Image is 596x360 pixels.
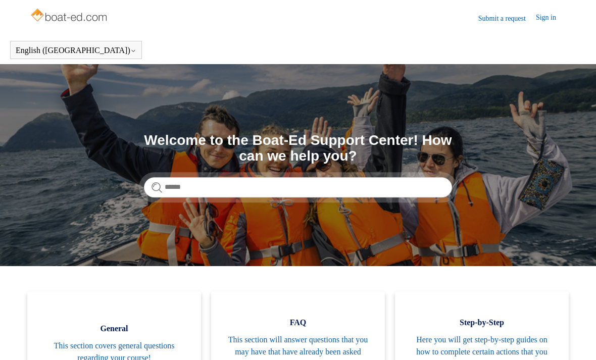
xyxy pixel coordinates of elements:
[42,323,186,335] span: General
[30,6,110,26] img: Boat-Ed Help Center home page
[410,317,554,329] span: Step-by-Step
[562,326,588,352] div: Live chat
[226,317,370,329] span: FAQ
[144,133,452,164] h1: Welcome to the Boat-Ed Support Center! How can we help you?
[144,177,452,197] input: Search
[536,12,566,24] a: Sign in
[16,46,136,55] button: English ([GEOGRAPHIC_DATA])
[478,13,536,24] a: Submit a request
